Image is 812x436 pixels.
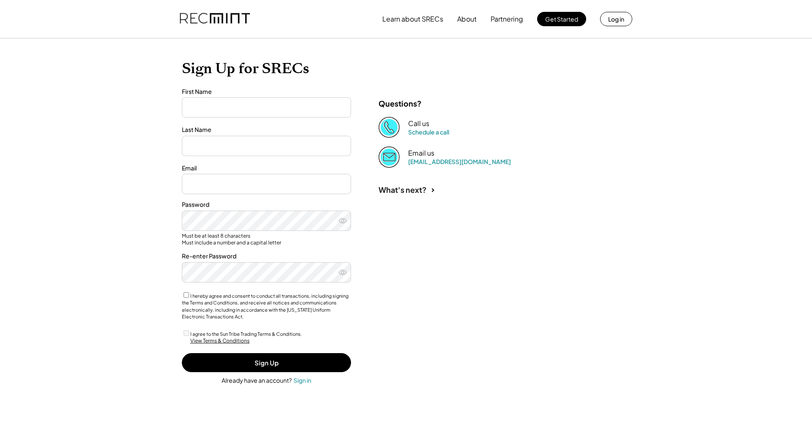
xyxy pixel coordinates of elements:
[190,337,250,345] div: View Terms & Conditions
[222,376,292,385] div: Already have an account?
[408,158,511,165] a: [EMAIL_ADDRESS][DOMAIN_NAME]
[408,149,434,158] div: Email us
[600,12,632,26] button: Log in
[182,60,630,77] h1: Sign Up for SRECs
[379,146,400,167] img: Email%202%403x.png
[491,11,523,27] button: Partnering
[408,128,449,136] a: Schedule a call
[182,126,351,134] div: Last Name
[379,185,427,195] div: What's next?
[294,376,311,384] div: Sign in
[182,293,348,320] label: I hereby agree and consent to conduct all transactions, including signing the Terms and Condition...
[382,11,443,27] button: Learn about SRECs
[379,117,400,138] img: Phone%20copy%403x.png
[182,353,351,372] button: Sign Up
[182,233,351,246] div: Must be at least 8 characters Must include a number and a capital letter
[180,5,250,33] img: recmint-logotype%403x.png
[182,252,351,261] div: Re-enter Password
[379,99,422,108] div: Questions?
[182,164,351,173] div: Email
[190,331,302,337] label: I agree to the Sun Tribe Trading Terms & Conditions.
[457,11,477,27] button: About
[537,12,586,26] button: Get Started
[182,88,351,96] div: First Name
[408,119,429,128] div: Call us
[182,200,351,209] div: Password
